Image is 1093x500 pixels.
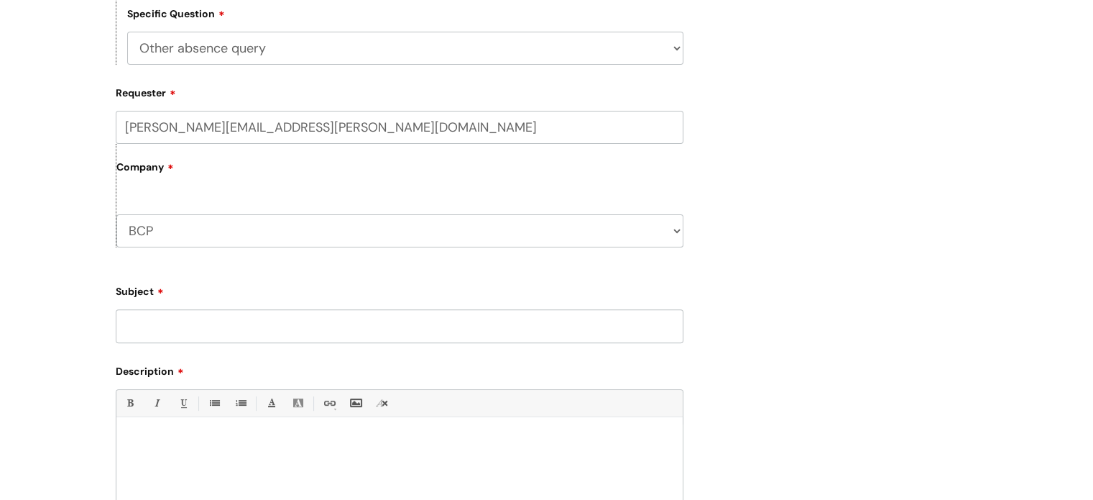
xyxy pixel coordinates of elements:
[116,281,683,298] label: Subject
[116,156,683,188] label: Company
[289,394,307,412] a: Back Color
[346,394,364,412] a: Insert Image...
[116,82,683,99] label: Requester
[373,394,391,412] a: Remove formatting (Ctrl-\)
[205,394,223,412] a: • Unordered List (Ctrl-Shift-7)
[231,394,249,412] a: 1. Ordered List (Ctrl-Shift-8)
[116,111,683,144] input: Email
[174,394,192,412] a: Underline(Ctrl-U)
[121,394,139,412] a: Bold (Ctrl-B)
[320,394,338,412] a: Link
[147,394,165,412] a: Italic (Ctrl-I)
[116,360,683,378] label: Description
[127,6,225,20] label: Specific Question
[262,394,280,412] a: Font Color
